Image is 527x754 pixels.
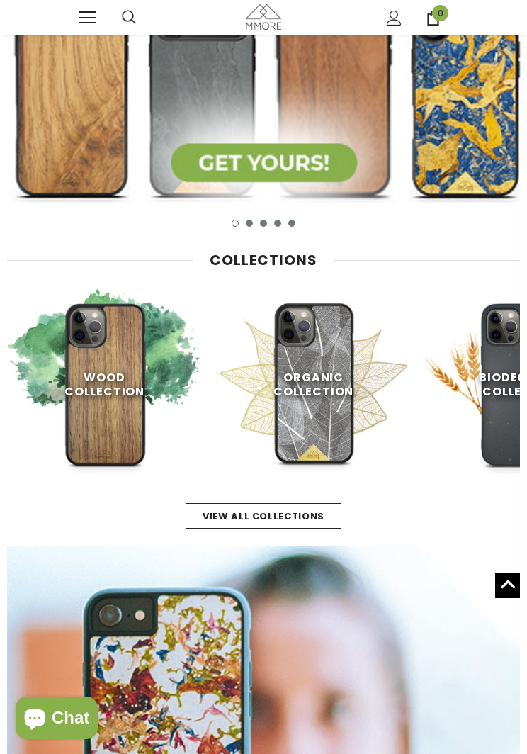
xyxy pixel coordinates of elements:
[273,368,353,399] span: Organic Collection
[216,287,411,482] img: MMORE Cases
[426,11,441,26] a: 0
[203,510,324,523] span: view all collections
[274,220,281,227] button: 4
[186,503,341,529] a: view all collections
[432,5,448,21] span: 0
[246,220,253,227] button: 2
[7,287,202,482] img: MMORE Cases
[210,250,317,270] span: Collections
[64,368,144,399] span: Wood Collection
[11,697,102,743] inbox-online-store-chat: Shopify online store chat
[260,220,267,227] button: 3
[232,220,239,227] button: 1
[288,220,295,227] button: 5
[246,4,281,29] img: MMORE Cases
